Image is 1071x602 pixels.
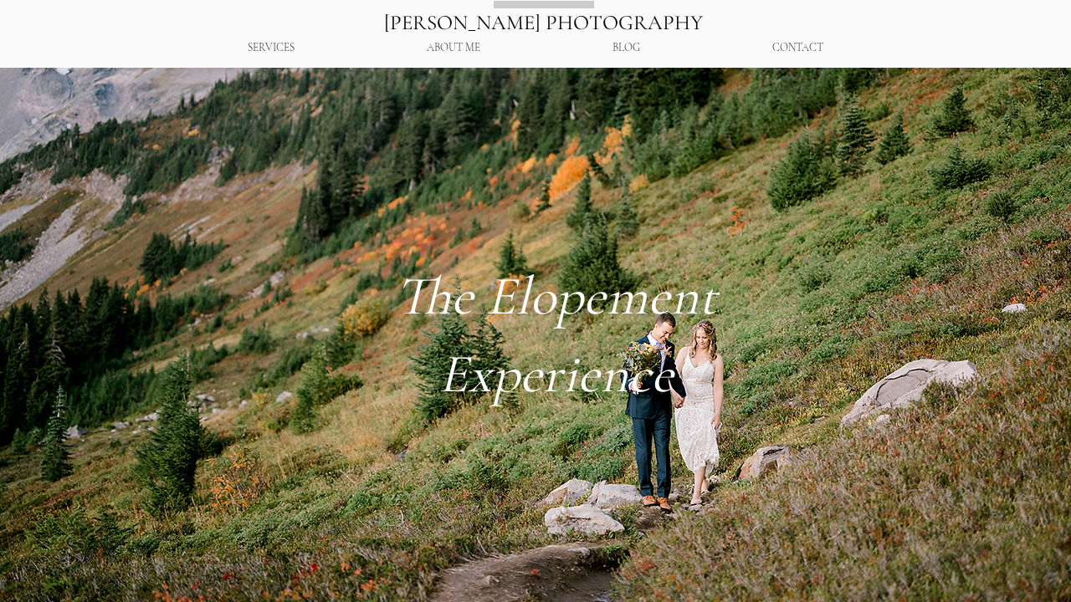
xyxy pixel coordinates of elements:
[384,10,703,35] a: [PERSON_NAME] PHOTOGRAPHY
[395,263,717,407] span: The Elopement Experience
[361,33,546,63] a: ABOUT ME
[239,33,303,63] p: SERVICES
[706,33,889,63] a: CONTACT
[546,33,706,63] a: BLOG
[604,33,648,63] p: BLOG
[182,33,361,63] div: SERVICES
[764,33,832,63] p: CONTACT
[182,33,889,63] nav: Site
[418,33,489,63] p: ABOUT ME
